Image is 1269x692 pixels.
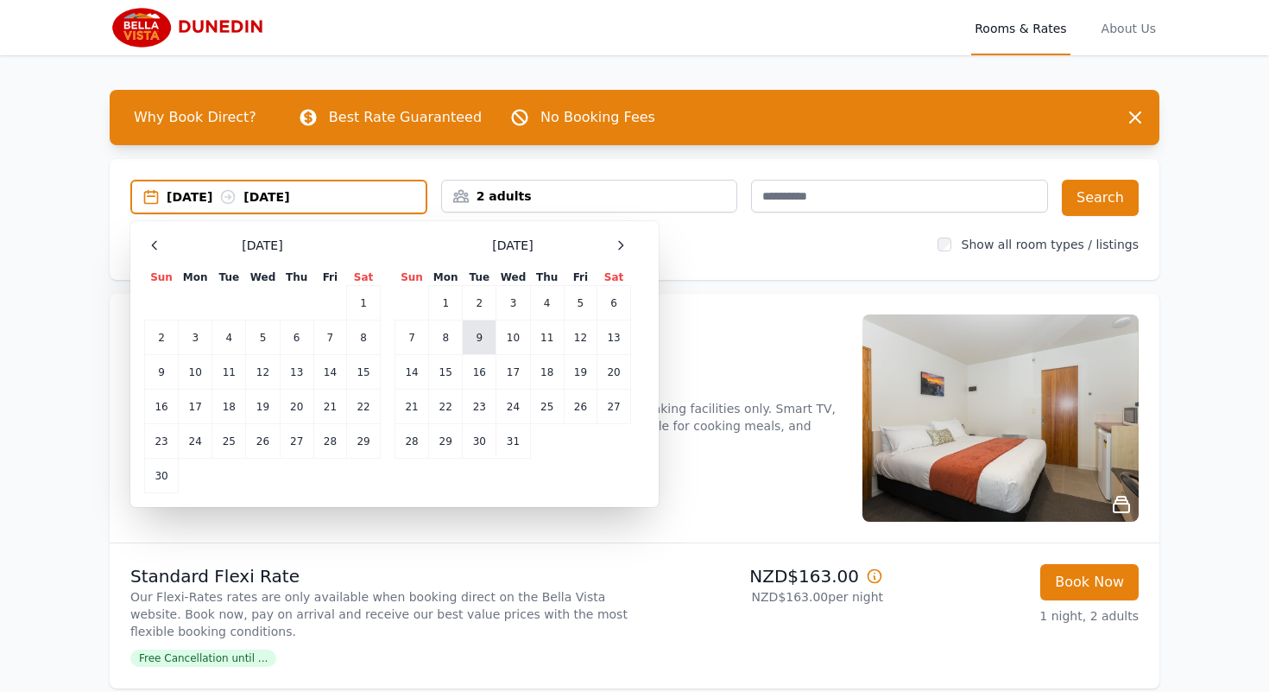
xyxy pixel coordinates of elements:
[347,321,381,355] td: 8
[1040,564,1139,600] button: Book Now
[242,237,282,254] span: [DATE]
[597,390,631,424] td: 27
[496,424,530,459] td: 31
[329,107,482,128] p: Best Rate Guaranteed
[179,390,212,424] td: 17
[429,355,463,390] td: 15
[179,321,212,355] td: 3
[395,424,429,459] td: 28
[179,424,212,459] td: 24
[212,270,246,286] th: Tue
[246,270,280,286] th: Wed
[145,270,179,286] th: Sun
[212,390,246,424] td: 18
[492,237,533,254] span: [DATE]
[313,355,346,390] td: 14
[145,390,179,424] td: 16
[496,270,530,286] th: Wed
[280,390,313,424] td: 20
[530,286,564,321] td: 4
[167,188,426,206] div: [DATE] [DATE]
[597,270,631,286] th: Sat
[313,270,346,286] th: Fri
[212,355,246,390] td: 11
[280,270,313,286] th: Thu
[429,270,463,286] th: Mon
[246,355,280,390] td: 12
[429,321,463,355] td: 8
[530,270,564,286] th: Thu
[897,607,1139,625] p: 1 night, 2 adults
[110,7,276,48] img: Bella Vista Dunedin
[130,564,628,588] p: Standard Flexi Rate
[496,321,530,355] td: 10
[530,355,564,390] td: 18
[179,270,212,286] th: Mon
[280,321,313,355] td: 6
[429,390,463,424] td: 22
[463,355,496,390] td: 16
[641,564,883,588] p: NZD$163.00
[564,321,597,355] td: 12
[597,286,631,321] td: 6
[442,187,737,205] div: 2 adults
[120,100,270,135] span: Why Book Direct?
[145,459,179,493] td: 30
[130,650,276,667] span: Free Cancellation until ...
[429,424,463,459] td: 29
[1062,180,1139,216] button: Search
[597,355,631,390] td: 20
[347,355,381,390] td: 15
[463,286,496,321] td: 2
[463,424,496,459] td: 30
[530,321,564,355] td: 11
[212,321,246,355] td: 4
[540,107,655,128] p: No Booking Fees
[564,390,597,424] td: 26
[313,424,346,459] td: 28
[145,424,179,459] td: 23
[962,238,1139,251] label: Show all room types / listings
[313,321,346,355] td: 7
[347,286,381,321] td: 1
[564,286,597,321] td: 5
[564,270,597,286] th: Fri
[212,424,246,459] td: 25
[145,321,179,355] td: 2
[463,270,496,286] th: Tue
[313,390,346,424] td: 21
[246,390,280,424] td: 19
[280,355,313,390] td: 13
[347,270,381,286] th: Sat
[463,321,496,355] td: 9
[496,390,530,424] td: 24
[246,424,280,459] td: 26
[496,286,530,321] td: 3
[564,355,597,390] td: 19
[395,355,429,390] td: 14
[179,355,212,390] td: 10
[496,355,530,390] td: 17
[347,390,381,424] td: 22
[597,321,631,355] td: 13
[395,390,429,424] td: 21
[145,355,179,390] td: 9
[641,588,883,606] p: NZD$163.00 per night
[347,424,381,459] td: 29
[429,286,463,321] td: 1
[130,588,628,640] p: Our Flexi-Rates rates are only available when booking direct on the Bella Vista website. Book now...
[246,321,280,355] td: 5
[395,321,429,355] td: 7
[530,390,564,424] td: 25
[280,424,313,459] td: 27
[463,390,496,424] td: 23
[395,270,429,286] th: Sun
